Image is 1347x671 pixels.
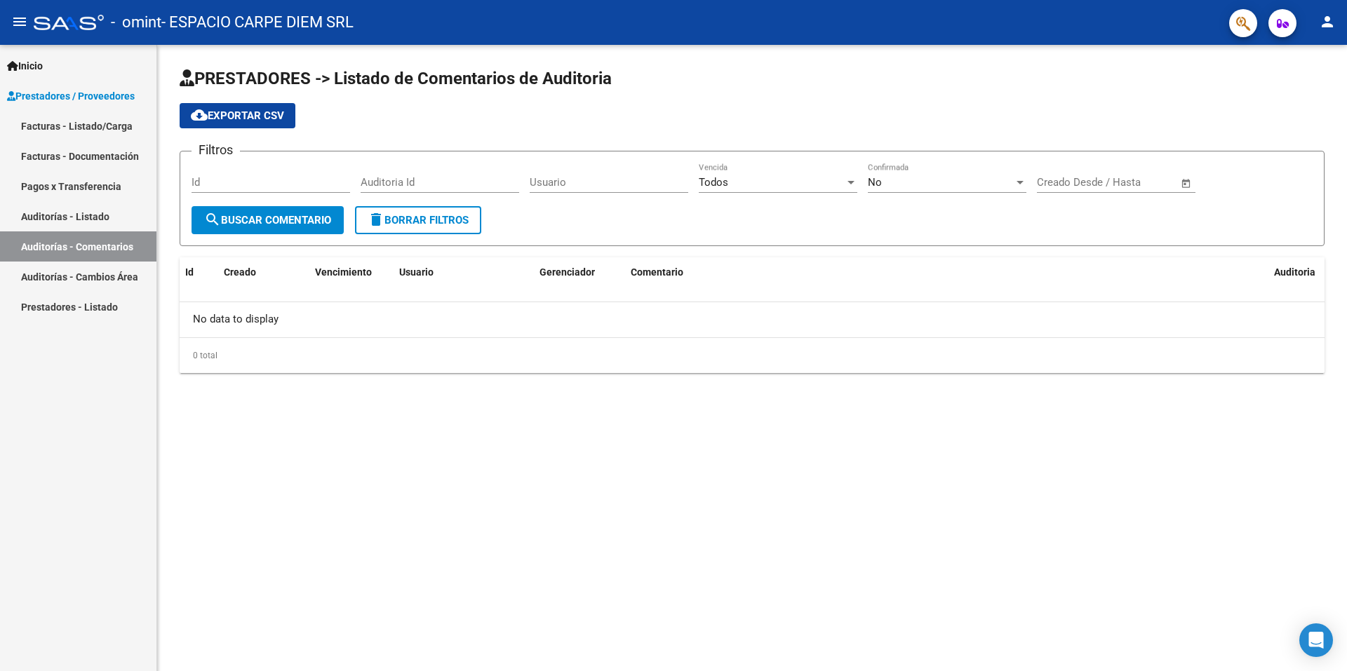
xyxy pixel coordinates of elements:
[191,109,284,122] span: Exportar CSV
[1274,266,1315,278] span: Auditoria
[192,206,344,234] button: Buscar Comentario
[394,257,534,287] datatable-header-cell: Usuario
[180,257,218,287] datatable-header-cell: Id
[204,211,221,228] mat-icon: search
[1106,176,1174,189] input: Fecha fin
[11,13,28,30] mat-icon: menu
[355,206,481,234] button: Borrar Filtros
[180,338,1325,373] div: 0 total
[399,266,434,278] span: Usuario
[192,140,240,160] h3: Filtros
[368,211,384,228] mat-icon: delete
[315,266,372,278] span: Vencimiento
[699,176,728,189] span: Todos
[1319,13,1336,30] mat-icon: person
[180,103,295,128] button: Exportar CSV
[204,214,331,226] span: Buscar Comentario
[1268,257,1325,287] datatable-header-cell: Auditoria
[7,88,135,104] span: Prestadores / Proveedores
[625,257,1268,287] datatable-header-cell: Comentario
[1179,175,1195,191] button: Open calendar
[309,257,394,287] datatable-header-cell: Vencimiento
[534,257,625,287] datatable-header-cell: Gerenciador
[218,257,309,287] datatable-header-cell: Creado
[1299,623,1333,657] div: Open Intercom Messenger
[368,214,469,226] span: Borrar Filtros
[631,266,683,278] span: Comentario
[540,266,595,278] span: Gerenciador
[185,266,194,278] span: Id
[111,7,161,38] span: - omint
[180,69,612,88] span: PRESTADORES -> Listado de Comentarios de Auditoria
[1037,176,1094,189] input: Fecha inicio
[191,107,208,123] mat-icon: cloud_download
[161,7,354,38] span: - ESPACIO CARPE DIEM SRL
[7,58,43,74] span: Inicio
[180,302,1325,337] div: No data to display
[868,176,882,189] span: No
[224,266,256,278] span: Creado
